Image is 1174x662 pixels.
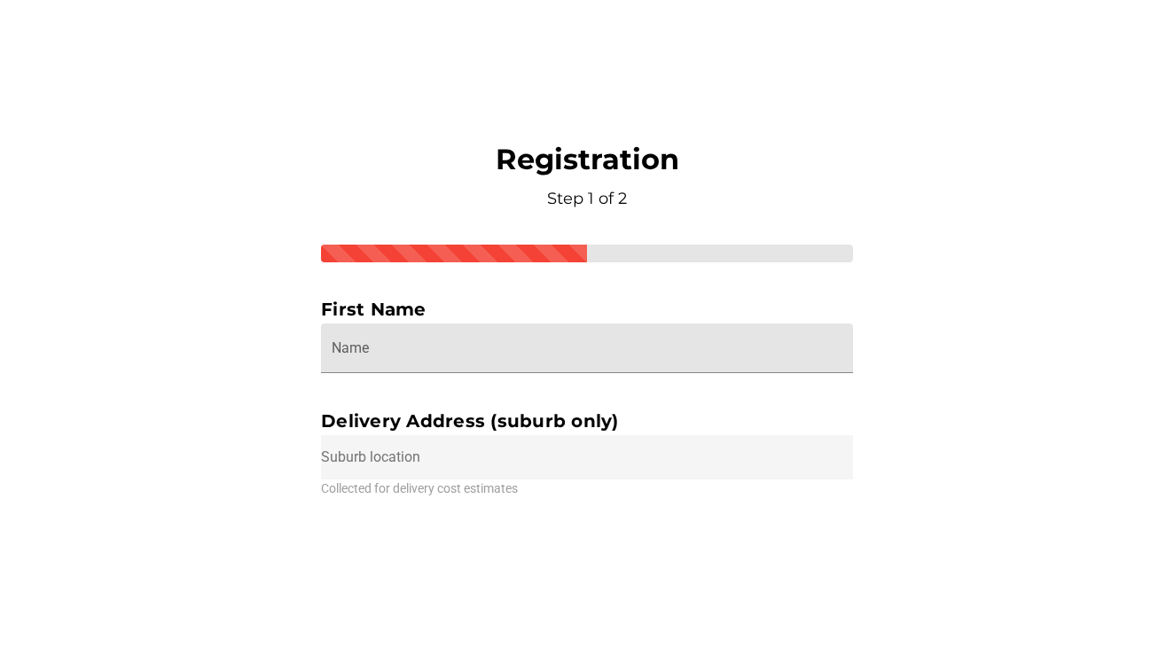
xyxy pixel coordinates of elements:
div: Collected for delivery cost estimates [321,479,853,498]
div: Registration [496,142,679,211]
div: First Name [321,295,853,323]
input: Suburb location [321,435,853,479]
span: Step 1 of 2 [547,189,627,208]
input: Name [332,323,842,373]
div: Delivery Address (suburb only) [321,407,853,435]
